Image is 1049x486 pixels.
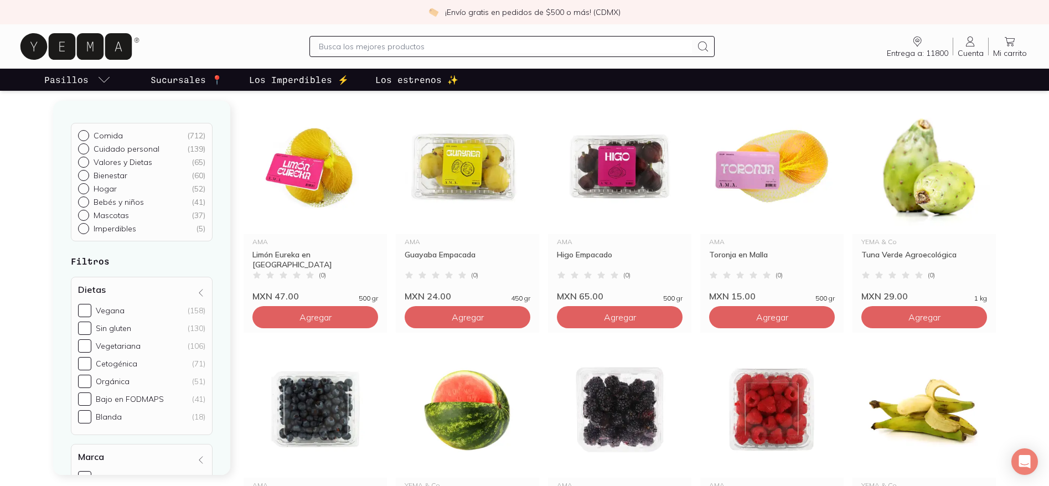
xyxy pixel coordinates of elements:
img: Guayaba [396,98,539,234]
p: Sucursales 📍 [151,73,223,86]
div: Orgánica [96,376,130,386]
div: Vegana [96,306,125,316]
div: ( 65 ) [192,157,205,167]
button: Agregar [861,306,987,328]
div: (51) [192,376,205,386]
input: Cetogénica(71) [78,357,91,370]
span: Agregar [452,312,484,323]
input: Sin gluten(130) [78,322,91,335]
div: ( 712 ) [187,131,205,141]
div: Limón Eureka en [GEOGRAPHIC_DATA] [252,250,378,270]
a: Entrega a: 11800 [882,35,953,58]
div: AMA [709,239,835,245]
span: 500 gr [663,295,683,302]
span: 500 gr [815,295,835,302]
img: check [428,7,438,17]
span: ( 0 ) [928,272,935,278]
span: ( 0 ) [623,272,631,278]
div: ( 37 ) [192,210,205,220]
div: AMA [557,239,683,245]
div: Vegetariana [96,341,141,351]
div: (106) [188,341,205,351]
input: Bajo en FODMAPS(41) [78,392,91,406]
span: MXN 29.00 [861,291,908,302]
button: Agregar [557,306,683,328]
span: Cuenta [958,48,984,58]
a: Mi carrito [989,35,1031,58]
div: Tuna Verde Agroecológica [861,250,987,270]
p: Imperdibles [94,224,136,234]
input: Busca los mejores productos [319,40,692,53]
p: Comida [94,131,123,141]
a: Limón en mallaAMALimón Eureka en [GEOGRAPHIC_DATA](0)MXN 47.00500 gr [244,98,387,302]
span: MXN 24.00 [405,291,451,302]
img: Plátano Macho [852,342,996,478]
input: Orgánica(51) [78,375,91,388]
div: Cetogénica [96,359,137,369]
img: Toronja Malla AMA [700,98,844,234]
p: Mascotas [94,210,129,220]
span: 450 gr [511,295,530,302]
span: Entrega a: 11800 [887,48,948,58]
div: Guayaba Empacada [405,250,530,270]
span: Agregar [604,312,636,323]
div: (41) [192,394,205,404]
div: Higo Empacado [557,250,683,270]
span: 500 gr [359,295,378,302]
span: Agregar [756,312,788,323]
div: Sin gluten [96,323,131,333]
input: Vegetariana(106) [78,339,91,353]
span: Mi carrito [993,48,1027,58]
img: Sandia Personal [396,342,539,478]
p: Los Imperdibles ⚡️ [249,73,349,86]
div: YEMA & Co [96,473,138,483]
input: Blanda(18) [78,410,91,423]
span: MXN 47.00 [252,291,299,302]
img: Limón en malla [244,98,387,234]
p: Hogar [94,184,117,194]
a: Tuna VerdeYEMA & CoTuna Verde Agroecológica(0)MXN 29.001 kg [852,98,996,302]
p: Cuidado personal [94,144,159,154]
p: Valores y Dietas [94,157,152,167]
span: Agregar [299,312,332,323]
div: YEMA & Co [861,239,987,245]
div: (158) [188,306,205,316]
a: pasillo-todos-link [42,69,113,91]
button: Agregar [709,306,835,328]
span: ( 0 ) [319,272,326,278]
span: ( 0 ) [471,272,478,278]
div: AMA [252,239,378,245]
a: Los estrenos ✨ [373,69,461,91]
a: Toronja Malla AMAAMAToronja en Malla(0)MXN 15.00500 gr [700,98,844,302]
img: 29867 Zarzamora 1 [548,342,691,478]
div: AMA [405,239,530,245]
div: ( 139 ) [187,144,205,154]
div: Open Intercom Messenger [1011,448,1038,475]
span: MXN 15.00 [709,291,756,302]
span: ( 0 ) [776,272,783,278]
img: Higo Empacado 1 [548,98,691,234]
button: Agregar [405,306,530,328]
input: Vegana(158) [78,304,91,317]
a: Sucursales 📍 [148,69,225,91]
div: ( 5 ) [196,224,205,234]
div: ( 52 ) [192,184,205,194]
p: Bebés y niños [94,197,144,207]
div: Bajo en FODMAPS [96,394,164,404]
p: Los estrenos ✨ [375,73,458,86]
div: Toronja en Malla [709,250,835,270]
img: Tuna Verde [852,98,996,234]
span: MXN 65.00 [557,291,603,302]
img: Mora Azul 1 [244,342,387,478]
a: Los Imperdibles ⚡️ [247,69,351,91]
a: Higo Empacado 1AMAHigo Empacado(0)MXN 65.00500 gr [548,98,691,302]
h4: Dietas [78,284,106,295]
div: Blanda [96,412,122,422]
p: Bienestar [94,170,127,180]
div: (301) [188,473,205,483]
p: ¡Envío gratis en pedidos de $500 o más! (CDMX) [445,7,621,18]
div: (130) [188,323,205,333]
img: 29866 Frambuesa 1 [700,342,844,478]
button: Agregar [252,306,378,328]
div: Dietas [71,277,213,435]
